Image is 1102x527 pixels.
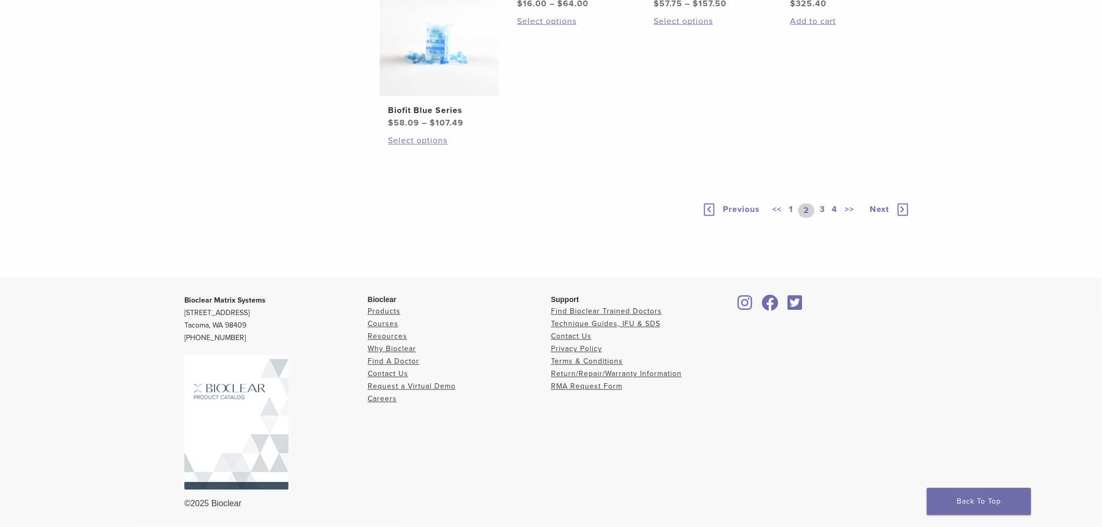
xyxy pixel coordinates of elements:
[388,105,491,117] h2: Biofit Blue Series
[368,307,400,316] a: Products
[422,118,427,129] span: –
[758,302,782,312] a: Bioclear
[927,488,1031,515] a: Back To Top
[368,332,407,341] a: Resources
[734,302,756,312] a: Bioclear
[430,118,435,129] span: $
[798,204,815,218] a: 2
[551,345,602,354] a: Privacy Policy
[368,320,398,329] a: Courses
[388,135,491,147] a: Select options for “Biofit Blue Series”
[551,307,662,316] a: Find Bioclear Trained Doctors
[368,345,416,354] a: Why Bioclear
[184,498,918,510] div: ©2025 Bioclear
[368,296,396,304] span: Bioclear
[388,118,419,129] bdi: 58.09
[551,320,660,329] a: Technique Guides, IFU & SDS
[723,205,760,215] span: Previous
[368,382,456,391] a: Request a Virtual Demo
[368,370,408,379] a: Contact Us
[184,296,266,305] strong: Bioclear Matrix Systems
[770,204,784,218] a: <<
[388,118,394,129] span: $
[870,205,890,215] span: Next
[551,357,623,366] a: Terms & Conditions
[368,357,419,366] a: Find A Doctor
[430,118,464,129] bdi: 107.49
[784,302,806,312] a: Bioclear
[551,296,579,304] span: Support
[654,15,757,28] a: Select options for “Chairside Patient Book”
[551,370,682,379] a: Return/Repair/Warranty Information
[843,204,857,218] a: >>
[551,332,592,341] a: Contact Us
[368,395,397,404] a: Careers
[184,295,368,345] p: [STREET_ADDRESS] Tacoma, WA 98409 [PHONE_NUMBER]
[830,204,840,218] a: 4
[551,382,622,391] a: RMA Request Form
[517,15,620,28] a: Select options for “Patient Brochures”
[184,355,289,490] img: Bioclear
[818,204,827,218] a: 3
[787,204,795,218] a: 1
[791,15,894,28] a: Add to cart: “Elite Instrument Set”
